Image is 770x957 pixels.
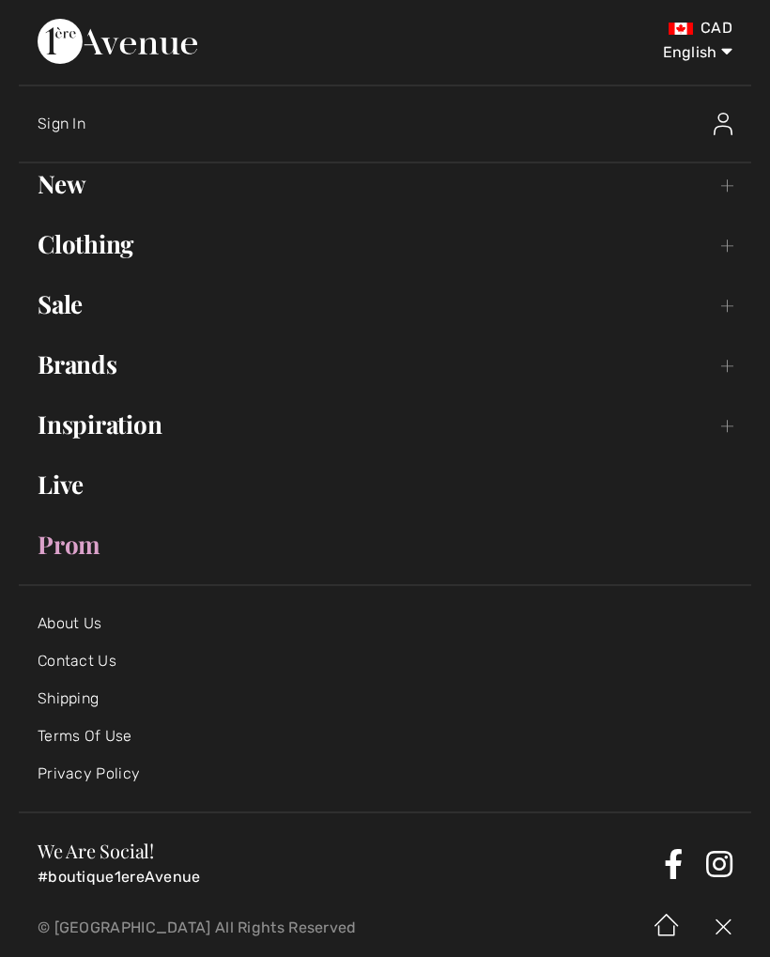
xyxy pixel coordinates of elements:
a: Sale [19,284,751,325]
div: CAD [454,19,732,38]
img: Sign In [714,113,732,135]
a: Inspiration [19,404,751,445]
a: Live [19,464,751,505]
a: Sign InSign In [38,94,751,154]
a: Contact Us [38,652,116,670]
span: Sign In [38,115,85,132]
a: Instagram [706,849,732,879]
p: © [GEOGRAPHIC_DATA] All Rights Reserved [38,921,454,934]
p: #boutique1ereAvenue [38,868,656,887]
a: Terms Of Use [38,727,132,745]
img: Home [639,899,695,957]
a: About Us [38,614,101,632]
a: Brands [19,344,751,385]
a: Prom [19,524,751,565]
a: Shipping [38,689,99,707]
img: X [695,899,751,957]
img: 1ère Avenue [38,19,197,64]
a: Facebook [664,849,683,879]
a: Privacy Policy [38,764,140,782]
h3: We Are Social! [38,841,656,860]
a: Clothing [19,224,751,265]
a: New [19,163,751,205]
